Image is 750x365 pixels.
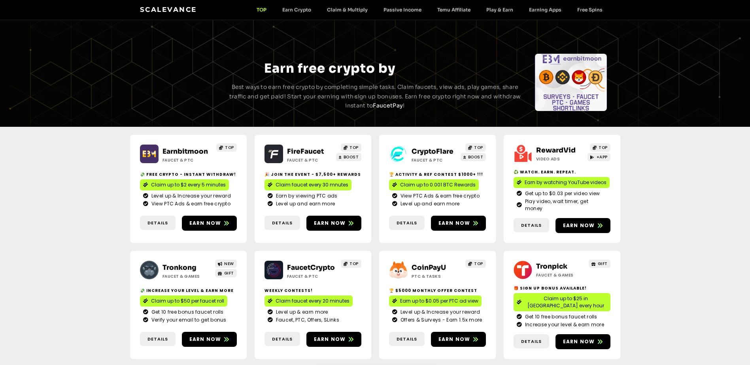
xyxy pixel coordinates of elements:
[588,153,610,161] a: +APP
[189,336,221,343] span: Earn now
[228,83,522,111] p: Best ways to earn free crypto by completing simple tasks. Claim faucets, view ads, play games, sh...
[412,273,461,279] h2: ptc & Tasks
[182,216,237,231] a: Earn now
[162,147,208,156] a: Earnbitmoon
[523,198,607,212] span: Play video, wait timer, get money
[287,157,336,163] h2: Faucet & PTC
[569,7,610,13] a: Free Spins
[514,334,549,349] a: Details
[461,153,486,161] a: BOOST
[224,261,234,267] span: NEW
[215,269,237,277] a: GIFT
[264,60,395,76] span: Earn free crypto by
[376,7,429,13] a: Passive Income
[397,336,417,342] span: Details
[264,332,300,346] a: Details
[399,309,480,316] span: Level up & Increase your reward
[140,171,237,177] h2: 💸 Free crypto - Instant withdraw!
[523,321,604,328] span: Increase your level & earn more
[599,145,608,151] span: TOP
[399,200,460,207] span: Level up and earn more
[536,146,576,154] a: RewardVid
[563,338,595,345] span: Earn now
[514,293,610,311] a: Claim up to $25 in [GEOGRAPHIC_DATA] every hour
[140,6,197,13] a: Scalevance
[431,216,486,231] a: Earn now
[189,220,221,227] span: Earn now
[514,177,610,188] a: Earn by watching YouTube videos
[264,295,353,307] a: Claim faucet every 20 minutes
[400,181,476,188] span: Claim up to 0.001 BTC Rewards
[389,216,425,230] a: Details
[140,295,227,307] a: Claim up to $50 per faucet roll
[389,179,479,190] a: Claim up to 0.001 BTC Rewards
[589,260,610,268] a: GIFT
[264,288,361,294] h2: Weekly contests!
[264,179,351,190] a: Claim faucet every 30 mnutes
[438,336,470,343] span: Earn now
[597,154,608,160] span: +APP
[344,154,359,160] span: BOOST
[249,7,610,13] nav: Menu
[149,192,231,199] span: Level up & Increase your reward
[514,285,610,291] h2: 🎁 Sign Up Bonus Available!
[147,220,168,226] span: Details
[525,179,606,186] span: Earn by watching YouTube videos
[140,216,176,230] a: Details
[149,200,230,207] span: View PTC Ads & earn free crypto
[149,316,227,324] span: Verify your email to get bonus
[412,263,446,272] a: CoinPayU
[341,260,361,268] a: TOP
[287,273,336,279] h2: Faucet & PTC
[555,334,610,349] a: Earn now
[182,332,237,347] a: Earn now
[431,332,486,347] a: Earn now
[465,143,486,152] a: TOP
[274,7,319,13] a: Earn Crypto
[397,220,417,226] span: Details
[140,332,176,346] a: Details
[563,222,595,229] span: Earn now
[149,309,224,316] span: Get 10 free bonus faucet rolls
[389,295,482,307] a: Earn up to $0.05 per PTC ad view
[389,171,486,177] h2: 🏆 Activity & ref contest $1000+ !!!
[389,332,425,346] a: Details
[224,270,234,276] span: GIFT
[514,218,549,233] a: Details
[536,272,586,278] h2: Faucet & Games
[272,336,293,342] span: Details
[474,261,483,267] span: TOP
[264,171,361,177] h2: 🎉 Join the event - $7,500+ Rewards
[536,156,586,162] h2: Video ads
[521,338,542,345] span: Details
[474,145,483,151] span: TOP
[274,200,335,207] span: Level up and earn more
[399,192,480,199] span: View PTC Ads & earn free crypto
[590,143,610,152] a: TOP
[274,316,339,324] span: Faucet, PTC, Offers, SLinks
[399,316,482,324] span: Offers & Surveys - Earn 1.5x more
[162,273,212,279] h2: Faucet & Games
[523,190,600,197] span: Get up to $0.03 per video view
[400,297,478,305] span: Earn up to $0.05 per PTC ad view
[468,154,484,160] span: BOOST
[306,216,361,231] a: Earn now
[478,7,521,13] a: Play & Earn
[319,7,376,13] a: Claim & Multiply
[215,260,237,268] a: NEW
[274,309,328,316] span: Level up & earn more
[521,222,542,229] span: Details
[412,157,461,163] h2: Faucet & PTC
[336,153,361,161] a: BOOST
[525,295,607,309] span: Claim up to $25 in [GEOGRAPHIC_DATA] every hour
[162,157,212,163] h2: Faucet & PTC
[373,102,403,109] a: FaucetPay
[535,54,607,111] div: Slides
[274,192,338,199] span: Earn by viewing PTC ads
[465,260,486,268] a: TOP
[140,288,237,294] h2: 💸 Increase your level & earn more
[216,143,237,152] a: TOP
[151,297,224,305] span: Claim up to $50 per faucet roll
[306,332,361,347] a: Earn now
[272,220,293,226] span: Details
